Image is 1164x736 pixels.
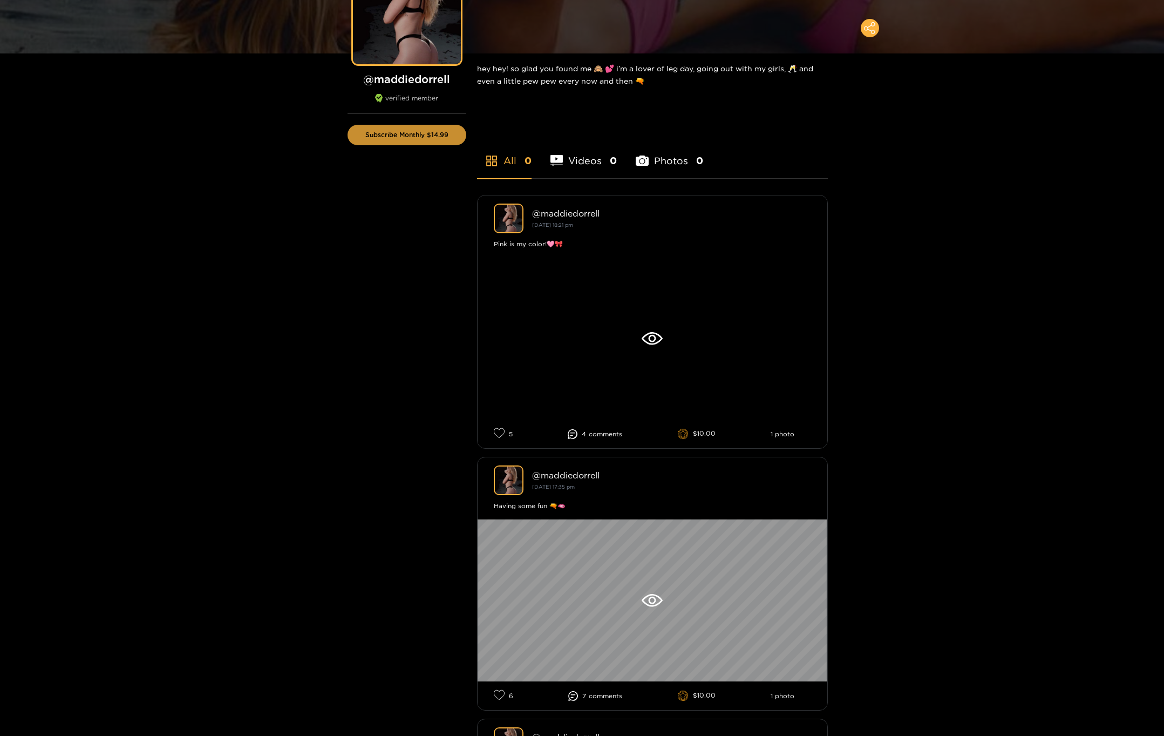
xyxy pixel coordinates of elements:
span: 0 [610,154,617,167]
div: verified member [348,94,466,114]
div: Pink is my color!🩷🎀 [494,239,811,249]
li: 7 [568,691,622,701]
li: 4 [568,429,622,439]
div: hey hey! so glad you found me 🙈 💕 i’m a lover of leg day, going out with my girls, 🥂 and even a l... [477,53,828,96]
button: Subscribe Monthly $14.99 [348,125,466,145]
span: 0 [696,154,703,167]
li: 5 [494,428,513,440]
li: Videos [550,130,617,178]
li: $10.00 [678,691,716,701]
img: maddiedorrell [494,465,523,495]
div: Having some fun 🔫🫦 [494,501,811,511]
span: appstore [485,154,498,167]
small: [DATE] 18:21 pm [532,222,573,228]
span: comment s [589,692,622,700]
span: 0 [525,154,532,167]
li: 1 photo [771,692,794,700]
div: @ maddiedorrell [532,208,811,218]
h1: @ maddiedorrell [348,72,466,86]
li: 6 [494,690,513,702]
small: [DATE] 17:35 pm [532,484,575,490]
span: comment s [589,430,622,438]
li: $10.00 [678,429,716,440]
div: @ maddiedorrell [532,470,811,480]
img: maddiedorrell [494,204,523,233]
li: All [477,130,532,178]
li: Photos [636,130,703,178]
li: 1 photo [771,430,794,438]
